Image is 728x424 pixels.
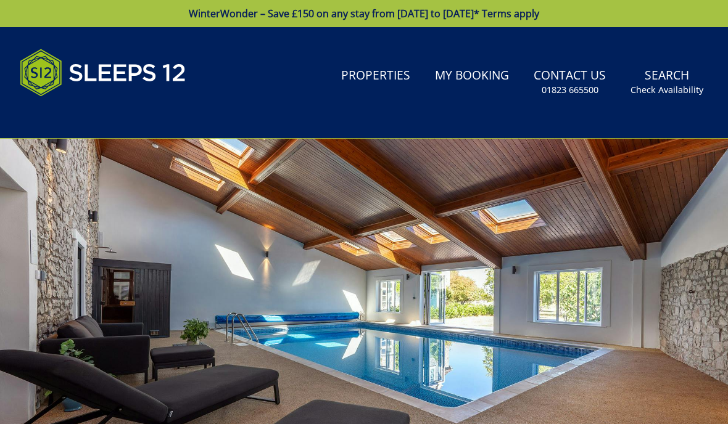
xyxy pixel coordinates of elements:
[529,62,611,102] a: Contact Us01823 665500
[20,42,186,104] img: Sleeps 12
[626,62,708,102] a: SearchCheck Availability
[14,111,143,121] iframe: Customer reviews powered by Trustpilot
[430,62,514,90] a: My Booking
[336,62,415,90] a: Properties
[542,84,598,96] small: 01823 665500
[631,84,703,96] small: Check Availability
